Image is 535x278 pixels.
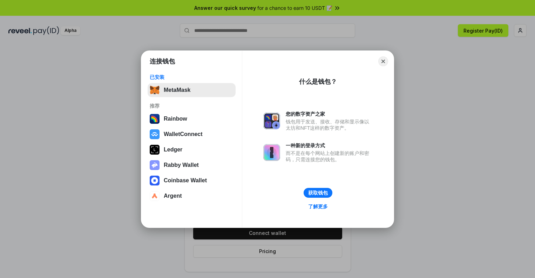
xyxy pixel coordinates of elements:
img: svg+xml,%3Csvg%20width%3D%2228%22%20height%3D%2228%22%20viewBox%3D%220%200%2028%2028%22%20fill%3D... [150,129,160,139]
img: svg+xml,%3Csvg%20fill%3D%22none%22%20height%3D%2233%22%20viewBox%3D%220%200%2035%2033%22%20width%... [150,85,160,95]
img: svg+xml,%3Csvg%20xmlns%3D%22http%3A%2F%2Fwww.w3.org%2F2000%2Fsvg%22%20width%3D%2228%22%20height%3... [150,145,160,155]
div: Rainbow [164,116,187,122]
div: 已安装 [150,74,233,80]
div: 推荐 [150,103,233,109]
div: Ledger [164,147,182,153]
button: Rainbow [148,112,236,126]
button: Coinbase Wallet [148,174,236,188]
div: Coinbase Wallet [164,177,207,184]
div: Argent [164,193,182,199]
img: svg+xml,%3Csvg%20xmlns%3D%22http%3A%2F%2Fwww.w3.org%2F2000%2Fsvg%22%20fill%3D%22none%22%20viewBox... [263,144,280,161]
div: 一种新的登录方式 [286,142,373,149]
button: Close [378,56,388,66]
button: Rabby Wallet [148,158,236,172]
a: 了解更多 [304,202,332,211]
div: MetaMask [164,87,190,93]
div: 您的数字资产之家 [286,111,373,117]
button: WalletConnect [148,127,236,141]
img: svg+xml,%3Csvg%20width%3D%2228%22%20height%3D%2228%22%20viewBox%3D%220%200%2028%2028%22%20fill%3D... [150,191,160,201]
button: Argent [148,189,236,203]
div: 钱包用于发送、接收、存储和显示像以太坊和NFT这样的数字资产。 [286,118,373,131]
div: 而不是在每个网站上创建新的账户和密码，只需连接您的钱包。 [286,150,373,163]
button: 获取钱包 [304,188,332,198]
button: MetaMask [148,83,236,97]
div: 获取钱包 [308,190,328,196]
div: 了解更多 [308,203,328,210]
img: svg+xml,%3Csvg%20xmlns%3D%22http%3A%2F%2Fwww.w3.org%2F2000%2Fsvg%22%20fill%3D%22none%22%20viewBox... [150,160,160,170]
img: svg+xml,%3Csvg%20width%3D%22120%22%20height%3D%22120%22%20viewBox%3D%220%200%20120%20120%22%20fil... [150,114,160,124]
div: WalletConnect [164,131,203,137]
h1: 连接钱包 [150,57,175,66]
div: 什么是钱包？ [299,77,337,86]
img: svg+xml,%3Csvg%20xmlns%3D%22http%3A%2F%2Fwww.w3.org%2F2000%2Fsvg%22%20fill%3D%22none%22%20viewBox... [263,113,280,129]
div: Rabby Wallet [164,162,199,168]
img: svg+xml,%3Csvg%20width%3D%2228%22%20height%3D%2228%22%20viewBox%3D%220%200%2028%2028%22%20fill%3D... [150,176,160,185]
button: Ledger [148,143,236,157]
